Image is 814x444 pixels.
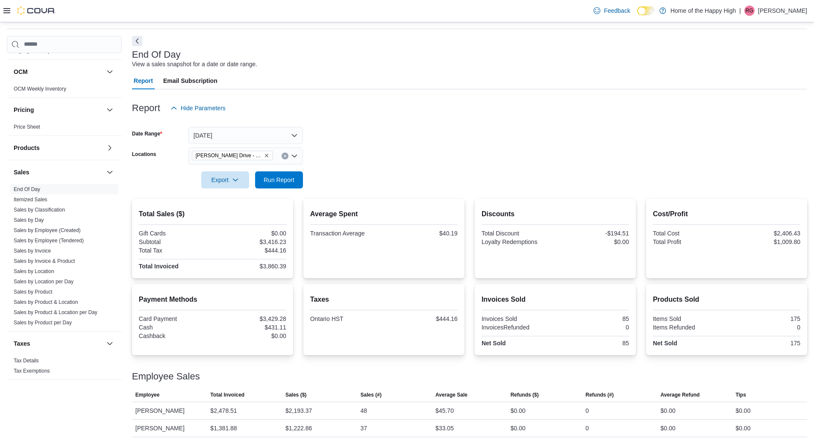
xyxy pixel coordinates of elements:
[14,206,65,213] span: Sales by Classification
[585,423,589,433] div: 0
[670,6,736,16] p: Home of the Happy High
[181,104,226,112] span: Hide Parameters
[7,184,122,331] div: Sales
[139,238,211,245] div: Subtotal
[14,248,51,254] a: Sales by Invoice
[511,391,539,398] span: Refunds ($)
[14,357,39,364] span: Tax Details
[14,168,103,176] button: Sales
[557,315,629,322] div: 85
[134,72,153,89] span: Report
[14,289,53,295] a: Sales by Product
[7,356,122,379] div: Taxes
[361,406,367,416] div: 48
[14,299,78,305] a: Sales by Product & Location
[557,230,629,237] div: -$194.51
[139,263,179,270] strong: Total Invoiced
[192,151,273,160] span: Dundas - Osler Drive - Friendly Stranger
[285,391,306,398] span: Sales ($)
[482,294,629,305] h2: Invoices Sold
[585,391,614,398] span: Refunds (#)
[435,391,467,398] span: Average Sale
[135,391,160,398] span: Employee
[14,48,76,54] a: Loyalty Redemption Values
[361,423,367,433] div: 37
[482,238,554,245] div: Loyalty Redemptions
[435,423,454,433] div: $33.05
[139,230,211,237] div: Gift Cards
[214,332,286,339] div: $0.00
[661,423,676,433] div: $0.00
[728,238,800,245] div: $1,009.80
[285,406,312,416] div: $2,193.37
[14,196,47,203] span: Itemized Sales
[435,406,454,416] div: $45.70
[14,339,30,348] h3: Taxes
[557,238,629,245] div: $0.00
[511,423,526,433] div: $0.00
[264,176,294,184] span: Run Report
[14,279,73,285] a: Sales by Location per Day
[210,391,244,398] span: Total Invoiced
[14,168,29,176] h3: Sales
[210,423,237,433] div: $1,381.88
[385,230,458,237] div: $40.19
[14,186,40,193] span: End Of Day
[105,338,115,349] button: Taxes
[210,406,237,416] div: $2,478.51
[728,315,800,322] div: 175
[14,320,72,326] a: Sales by Product per Day
[653,294,800,305] h2: Products Sold
[14,358,39,364] a: Tax Details
[14,68,28,76] h3: OCM
[604,6,630,15] span: Feedback
[14,217,44,223] a: Sales by Day
[653,238,725,245] div: Total Profit
[14,144,40,152] h3: Products
[264,153,269,158] button: Remove Dundas - Osler Drive - Friendly Stranger from selection in this group
[14,124,40,130] a: Price Sheet
[735,423,750,433] div: $0.00
[105,167,115,177] button: Sales
[735,406,750,416] div: $0.00
[653,315,725,322] div: Items Sold
[14,144,103,152] button: Products
[661,391,700,398] span: Average Refund
[167,100,229,117] button: Hide Parameters
[14,258,75,264] a: Sales by Invoice & Product
[14,217,44,223] span: Sales by Day
[361,391,382,398] span: Sales (#)
[17,6,56,15] img: Cova
[637,15,638,16] span: Dark Mode
[132,36,142,46] button: Next
[482,209,629,219] h2: Discounts
[132,402,207,419] div: [PERSON_NAME]
[14,268,54,275] span: Sales by Location
[637,6,655,15] input: Dark Mode
[661,406,676,416] div: $0.00
[139,247,211,254] div: Total Tax
[105,67,115,77] button: OCM
[728,340,800,347] div: 175
[139,315,211,322] div: Card Payment
[728,324,800,331] div: 0
[653,324,725,331] div: Items Refunded
[14,247,51,254] span: Sales by Invoice
[746,6,753,16] span: RG
[310,315,382,322] div: Ontario HST
[14,288,53,295] span: Sales by Product
[188,127,303,144] button: [DATE]
[758,6,807,16] p: [PERSON_NAME]
[14,186,40,192] a: End Of Day
[14,309,97,316] span: Sales by Product & Location per Day
[557,324,629,331] div: 0
[132,50,181,60] h3: End Of Day
[132,60,257,69] div: View a sales snapshot for a date or date range.
[14,258,75,265] span: Sales by Invoice & Product
[14,68,103,76] button: OCM
[214,247,286,254] div: $444.16
[653,209,800,219] h2: Cost/Profit
[482,315,554,322] div: Invoices Sold
[739,6,741,16] p: |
